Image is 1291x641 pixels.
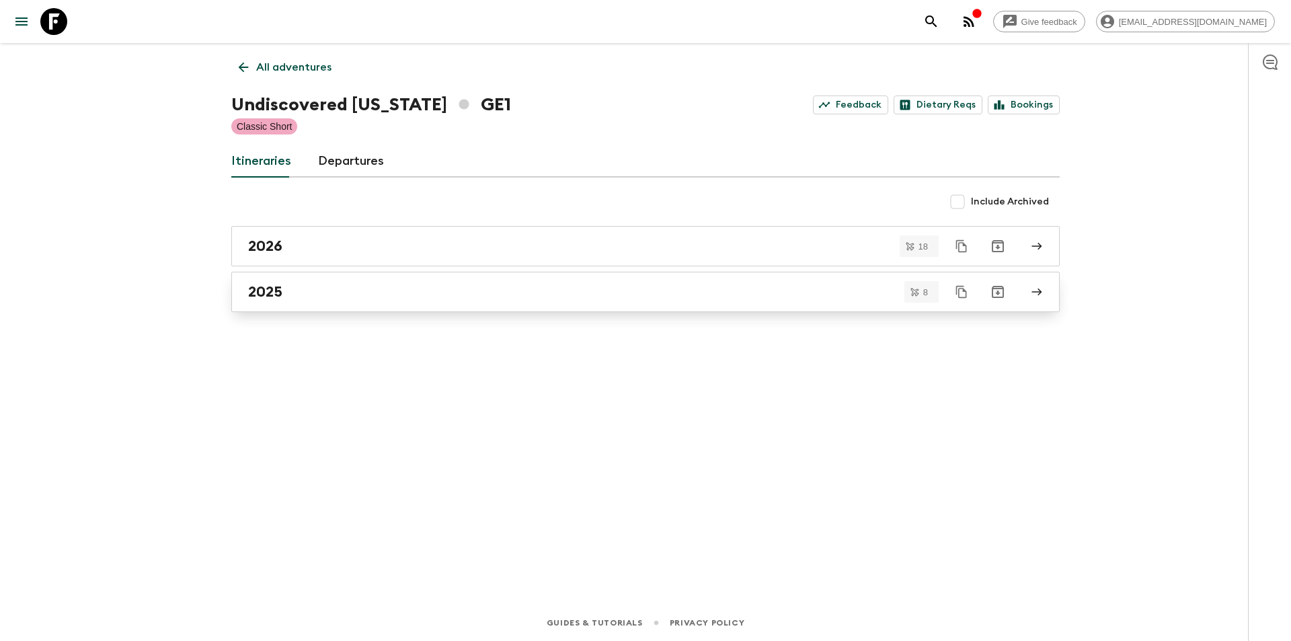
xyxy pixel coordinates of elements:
[231,226,1060,266] a: 2026
[231,54,339,81] a: All adventures
[8,8,35,35] button: menu
[915,288,936,297] span: 8
[248,237,282,255] h2: 2026
[984,233,1011,260] button: Archive
[984,278,1011,305] button: Archive
[949,234,974,258] button: Duplicate
[256,59,331,75] p: All adventures
[1014,17,1085,27] span: Give feedback
[1111,17,1274,27] span: [EMAIL_ADDRESS][DOMAIN_NAME]
[988,96,1060,114] a: Bookings
[547,615,643,630] a: Guides & Tutorials
[894,96,982,114] a: Dietary Reqs
[248,283,282,301] h2: 2025
[813,96,888,114] a: Feedback
[231,272,1060,312] a: 2025
[231,145,291,178] a: Itineraries
[918,8,945,35] button: search adventures
[670,615,744,630] a: Privacy Policy
[231,91,511,118] h1: Undiscovered [US_STATE] GE1
[1096,11,1275,32] div: [EMAIL_ADDRESS][DOMAIN_NAME]
[318,145,384,178] a: Departures
[949,280,974,304] button: Duplicate
[971,195,1049,209] span: Include Archived
[237,120,292,133] p: Classic Short
[993,11,1085,32] a: Give feedback
[910,242,936,251] span: 18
